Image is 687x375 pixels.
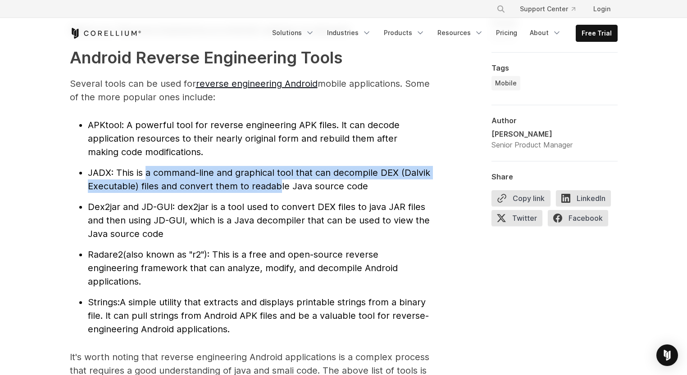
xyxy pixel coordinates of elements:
[491,25,523,41] a: Pricing
[88,249,123,260] span: Radare2
[556,190,616,210] a: LinkedIn
[88,120,400,157] span: : A powerful tool for reverse engineering APK files. It can decode application resources to their...
[267,25,320,41] a: Solutions
[196,78,318,89] a: reverse engineering Android
[88,297,120,308] span: Strings:
[70,48,342,67] strong: Android Reverse Engineering Tools
[88,297,429,335] span: A simple utility that extracts and displays printable strings from a binary file. It can pull str...
[267,25,618,42] div: Navigation Menu
[432,25,489,41] a: Resources
[493,1,509,17] button: Search
[576,25,617,41] a: Free Trial
[88,201,173,212] span: Dex2jar and JD-GUI
[88,201,430,239] span: : dex2jar is a tool used to convert DEX files to java JAR files and then using JD-GUI, which is a...
[548,210,614,230] a: Facebook
[378,25,430,41] a: Products
[88,167,430,192] span: : This is a command-line and graphical tool that can decompile DEX (Dalvik Executable) files and ...
[491,116,618,125] div: Author
[491,129,573,139] div: [PERSON_NAME]
[486,1,618,17] div: Navigation Menu
[491,139,573,150] div: Senior Product Manager
[491,210,542,226] span: Twitter
[513,1,582,17] a: Support Center
[586,1,618,17] a: Login
[70,28,141,39] a: Corellium Home
[322,25,377,41] a: Industries
[491,190,551,206] button: Copy link
[656,344,678,366] div: Open Intercom Messenger
[491,172,618,181] div: Share
[556,190,611,206] span: LinkedIn
[491,63,618,72] div: Tags
[70,77,430,104] p: Several tools can be used for mobile applications. Some of the more popular ones include:
[524,25,567,41] a: About
[88,249,398,287] span: (also known as "r2"): This is a free and open-source reverse engineering framework that can analy...
[88,120,122,130] span: APKtool
[495,79,517,88] span: Mobile
[548,210,608,226] span: Facebook
[491,210,548,230] a: Twitter
[491,76,520,90] a: Mobile
[88,167,111,178] span: JADX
